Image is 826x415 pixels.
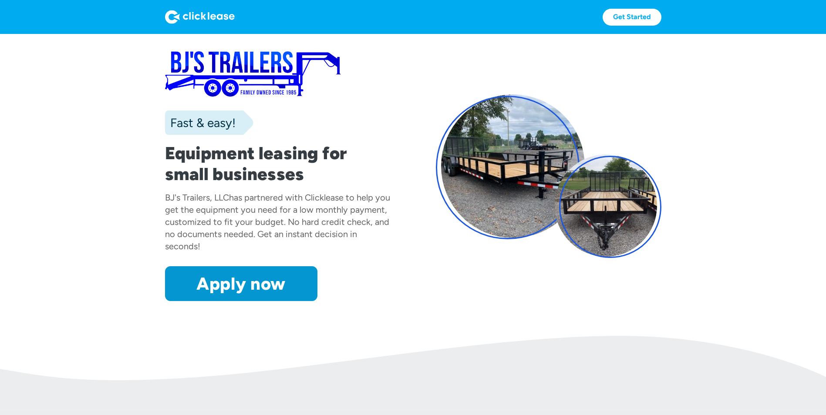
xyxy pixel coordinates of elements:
[165,192,229,203] div: BJ's Trailers, LLC
[165,192,390,251] div: has partnered with Clicklease to help you get the equipment you need for a low monthly payment, c...
[165,10,235,24] img: Logo
[603,9,661,26] a: Get Started
[165,143,391,184] h1: Equipment leasing for small businesses
[165,266,317,301] a: Apply now
[165,114,236,131] div: Fast & easy!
